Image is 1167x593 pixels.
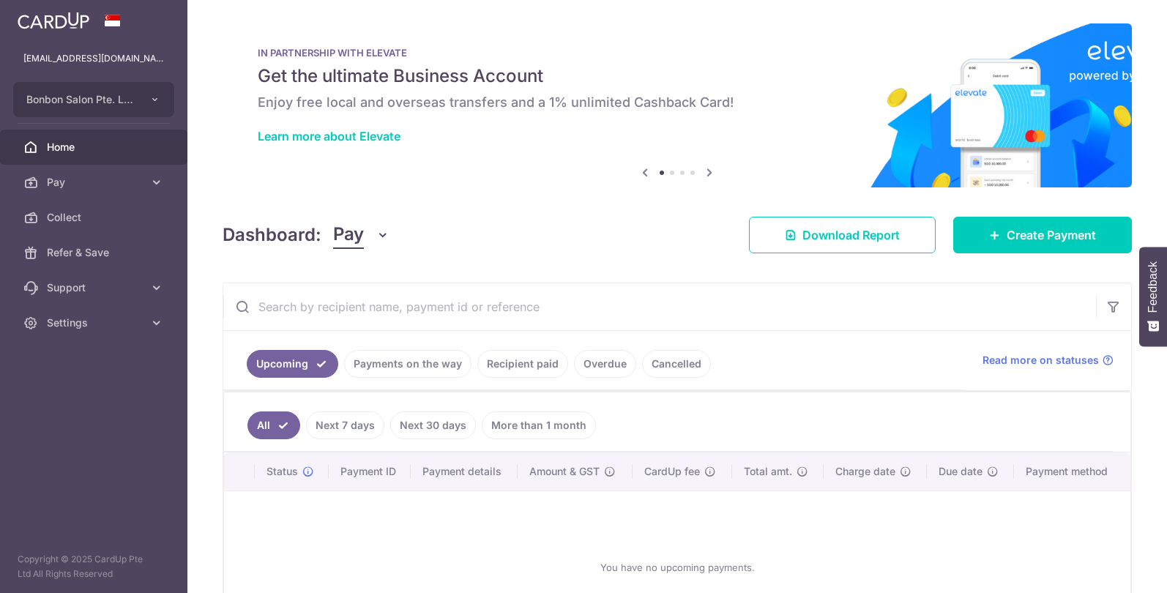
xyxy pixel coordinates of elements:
a: Payments on the way [344,350,471,378]
a: Overdue [574,350,636,378]
span: Download Report [802,226,900,244]
span: Pay [333,221,364,249]
span: Home [47,140,143,154]
span: Refer & Save [47,245,143,260]
span: Settings [47,316,143,330]
span: Collect [47,210,143,225]
span: Create Payment [1007,226,1096,244]
button: Bonbon Salon Pte. Ltd. [13,82,174,117]
th: Payment ID [329,452,411,491]
a: Read more on statuses [983,353,1114,368]
span: Total amt. [744,464,792,479]
a: Download Report [749,217,936,253]
span: CardUp fee [644,464,700,479]
span: Support [47,280,143,295]
span: Charge date [835,464,895,479]
a: All [247,411,300,439]
h5: Get the ultimate Business Account [258,64,1097,88]
a: Create Payment [953,217,1132,253]
span: Read more on statuses [983,353,1099,368]
a: Recipient paid [477,350,568,378]
img: CardUp [18,12,89,29]
a: Next 7 days [306,411,384,439]
p: IN PARTNERSHIP WITH ELEVATE [258,47,1097,59]
h4: Dashboard: [223,222,321,248]
span: Pay [47,175,143,190]
th: Payment details [411,452,518,491]
a: Cancelled [642,350,711,378]
input: Search by recipient name, payment id or reference [223,283,1096,330]
span: Status [266,464,298,479]
span: Due date [939,464,983,479]
p: [EMAIL_ADDRESS][DOMAIN_NAME] [23,51,164,66]
button: Feedback - Show survey [1139,247,1167,346]
a: More than 1 month [482,411,596,439]
img: Renovation banner [223,23,1132,187]
button: Pay [333,221,389,249]
a: Learn more about Elevate [258,129,400,143]
span: Feedback [1147,261,1160,313]
a: Next 30 days [390,411,476,439]
a: Upcoming [247,350,338,378]
span: Bonbon Salon Pte. Ltd. [26,92,135,107]
h6: Enjoy free local and overseas transfers and a 1% unlimited Cashback Card! [258,94,1097,111]
span: Amount & GST [529,464,600,479]
th: Payment method [1014,452,1130,491]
